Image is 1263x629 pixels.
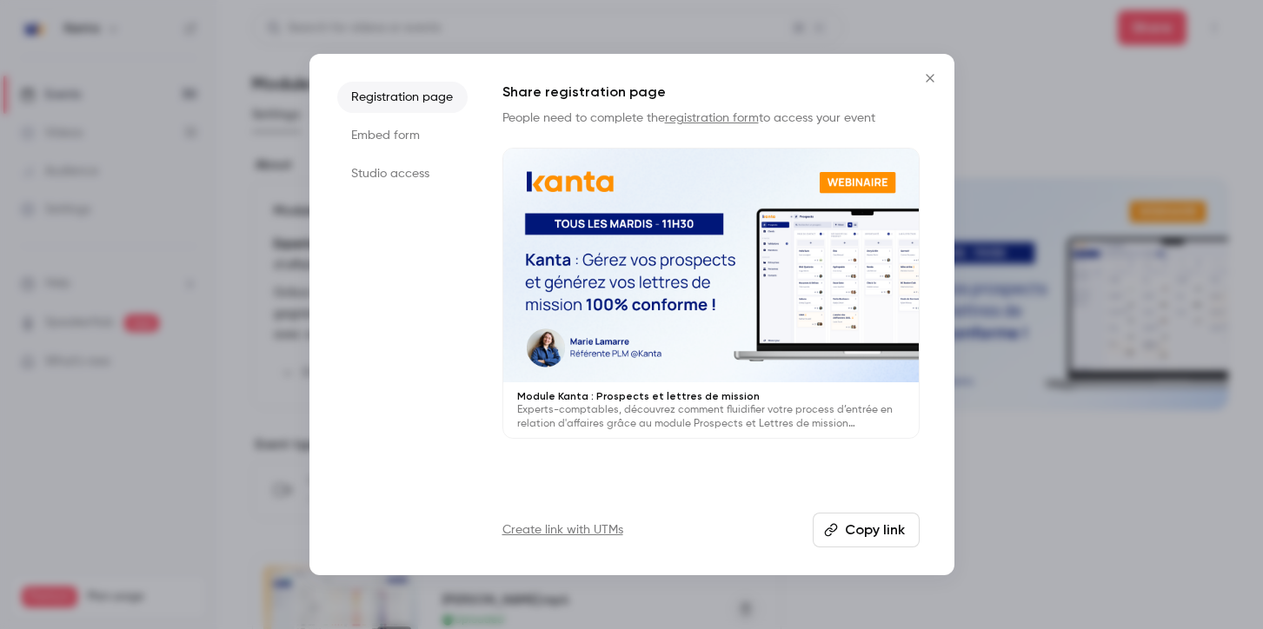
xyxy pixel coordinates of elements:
p: Module Kanta : Prospects et lettres de mission [517,389,905,403]
p: People need to complete the to access your event [502,109,920,127]
a: Module Kanta : Prospects et lettres de missionExperts-comptables, découvrez comment fluidifier vo... [502,148,920,439]
li: Registration page [337,82,468,113]
a: Create link with UTMs [502,521,623,539]
p: Experts-comptables, découvrez comment fluidifier votre process d’entrée en relation d'affaires gr... [517,403,905,431]
h1: Share registration page [502,82,920,103]
li: Studio access [337,158,468,189]
button: Copy link [813,513,920,547]
button: Close [913,61,947,96]
a: registration form [665,112,759,124]
li: Embed form [337,120,468,151]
